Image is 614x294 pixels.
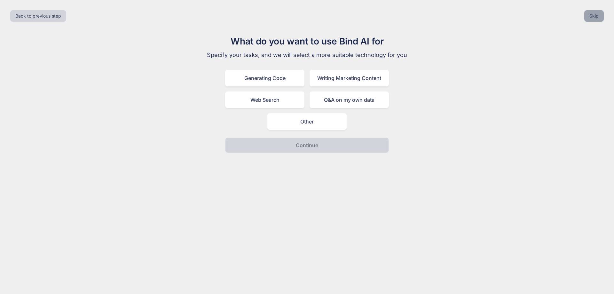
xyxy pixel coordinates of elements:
div: Writing Marketing Content [310,70,389,86]
p: Continue [296,141,318,149]
div: Other [267,113,347,130]
button: Back to previous step [10,10,66,22]
div: Q&A on my own data [310,91,389,108]
div: Web Search [225,91,304,108]
p: Specify your tasks, and we will select a more suitable technology for you [200,51,414,60]
h1: What do you want to use Bind AI for [200,35,414,48]
div: Generating Code [225,70,304,86]
button: Skip [584,10,604,22]
button: Continue [225,138,389,153]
